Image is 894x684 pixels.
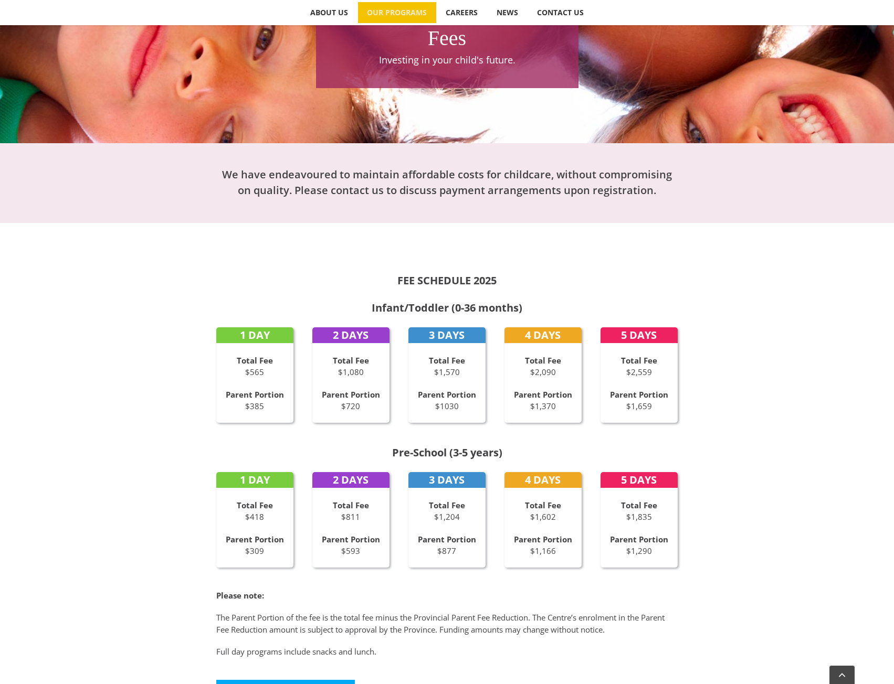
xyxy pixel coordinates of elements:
p: Investing in your child's future. [321,53,573,67]
p: $565 [216,355,294,378]
p: Full day programs include snacks and lunch. [216,646,678,658]
p: $1,290 [601,533,678,557]
strong: Parent Portion [322,389,380,400]
strong: Total Fee [429,355,465,366]
strong: Total Fee [333,500,369,510]
p: $811 [312,499,390,523]
strong: Total Fee [237,355,273,366]
a: CONTACT US [528,2,593,23]
strong: Total Fee [429,500,465,510]
span: CAREERS [446,9,478,16]
p: $1,835 [601,499,678,523]
strong: Total Fee [525,355,561,366]
span: ABOUT US [310,9,348,16]
p: $309 [216,533,294,557]
p: The Parent Portion of the fee is the total fee minus the Provincial Parent Fee Reduction. The Cen... [216,612,678,635]
strong: Please note: [216,590,264,601]
strong: Total Fee [621,500,657,510]
strong: Parent Portion [514,389,572,400]
strong: 3 DAYS [429,473,465,487]
strong: Total Fee [237,500,273,510]
strong: Parent Portion [418,534,476,544]
strong: Pre-School (3-5 years) [392,445,502,459]
p: $1,080 [312,355,390,378]
strong: 5 DAYS [621,473,657,487]
strong: 2 DAYS [333,328,369,342]
strong: Parent Portion [322,534,380,544]
p: $2,090 [504,355,582,378]
strong: 5 DAYS [621,328,657,342]
a: ABOUT US [301,2,357,23]
strong: Parent Portion [610,534,668,544]
a: CAREERS [437,2,487,23]
strong: FEE SCHEDULE 2025 [397,273,497,287]
strong: 1 DAY [240,328,270,342]
strong: 4 DAYS [525,328,561,342]
a: OUR PROGRAMS [358,2,436,23]
p: $1,166 [504,533,582,557]
strong: Infant/Toddler (0-36 months) [372,301,522,315]
strong: 2 DAYS [333,473,369,487]
strong: 1 DAY [240,473,270,487]
p: $593 [312,533,390,557]
p: $2,559 [601,355,678,378]
span: CONTACT US [537,9,584,16]
p: $1,602 [504,499,582,523]
p: $877 [408,533,486,557]
p: $385 [216,389,294,412]
p: $418 [216,499,294,523]
p: $720 [312,389,390,412]
p: $1,204 [408,499,486,523]
a: NEWS [488,2,528,23]
strong: Parent Portion [418,389,476,400]
strong: Parent Portion [226,389,284,400]
p: $1,570 [408,355,486,378]
strong: Parent Portion [514,534,572,544]
strong: 3 DAYS [429,328,465,342]
span: OUR PROGRAMS [367,9,427,16]
strong: Parent Portion [610,389,668,400]
strong: Parent Portion [226,534,284,544]
span: NEWS [497,9,518,16]
p: $1030 [408,389,486,412]
strong: Total Fee [333,355,369,366]
strong: Total Fee [621,355,657,366]
h2: We have endeavoured to maintain affordable costs for childcare, without compromising on quality. ... [216,167,678,198]
p: $1,370 [504,389,582,412]
strong: 4 DAYS [525,473,561,487]
strong: Total Fee [525,500,561,510]
p: $1,659 [601,389,678,412]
